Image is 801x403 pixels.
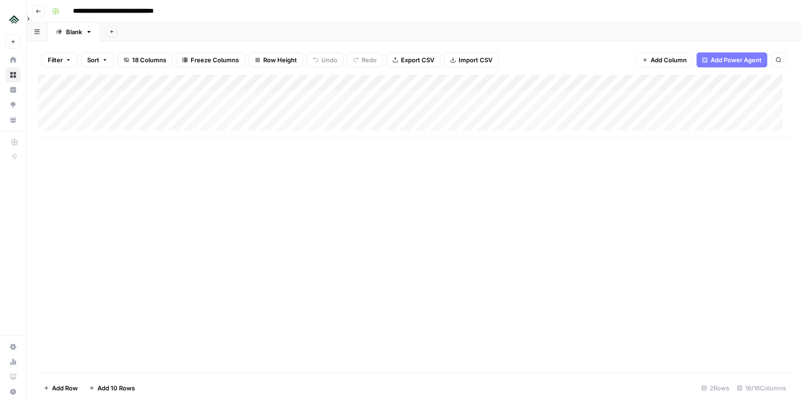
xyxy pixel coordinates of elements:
a: Blank [48,22,100,41]
div: 18/18 Columns [733,381,790,396]
button: Add Column [636,52,693,67]
button: Row Height [249,52,303,67]
div: 2 Rows [697,381,733,396]
span: Import CSV [459,55,492,65]
button: Sort [81,52,114,67]
a: Learning Hub [6,369,21,384]
a: Browse [6,67,21,82]
a: Usage [6,354,21,369]
span: Export CSV [401,55,434,65]
span: 18 Columns [132,55,166,65]
span: Add Row [52,383,78,393]
span: Freeze Columns [191,55,239,65]
a: Settings [6,339,21,354]
button: Freeze Columns [176,52,245,67]
span: Row Height [263,55,297,65]
span: Sort [87,55,99,65]
button: 18 Columns [118,52,172,67]
span: Filter [48,55,63,65]
button: Redo [347,52,383,67]
span: Add 10 Rows [97,383,135,393]
a: Your Data [6,112,21,127]
span: Redo [362,55,377,65]
div: Blank [66,27,82,37]
span: Add Column [651,55,687,65]
button: Export CSV [386,52,440,67]
button: Import CSV [444,52,498,67]
button: Add Row [38,381,83,396]
button: Undo [307,52,343,67]
button: Add 10 Rows [83,381,141,396]
button: Help + Support [6,384,21,399]
span: Add Power Agent [711,55,762,65]
button: Add Power Agent [697,52,767,67]
button: Workspace: Uplisting [6,7,21,31]
a: Opportunities [6,97,21,112]
a: Insights [6,82,21,97]
img: Uplisting Logo [6,11,22,28]
button: Filter [42,52,77,67]
a: Home [6,52,21,67]
span: Undo [321,55,337,65]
